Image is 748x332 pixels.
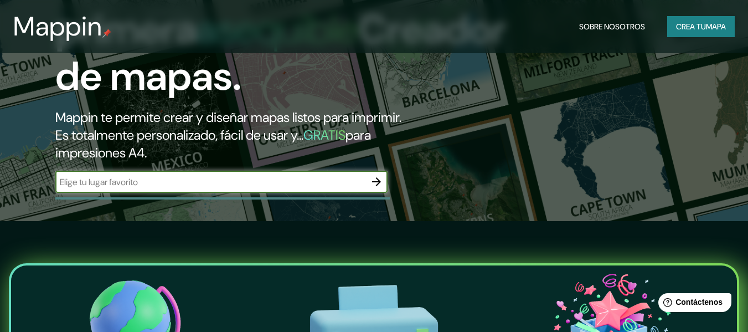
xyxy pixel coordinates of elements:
input: Elige tu lugar favorito [55,176,365,188]
font: Mappin te permite crear y diseñar mapas listos para imprimir. [55,109,401,126]
font: para impresiones A4. [55,126,371,161]
font: Sobre nosotros [579,22,645,32]
font: Crea tu [676,22,706,32]
button: Crea tumapa [667,16,735,37]
font: Mappin [13,9,102,44]
button: Sobre nosotros [575,16,649,37]
font: Es totalmente personalizado, fácil de usar y... [55,126,303,144]
font: GRATIS [303,126,345,144]
iframe: Lanzador de widgets de ayuda [649,289,736,320]
img: pin de mapeo [102,29,111,38]
font: mapa [706,22,726,32]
